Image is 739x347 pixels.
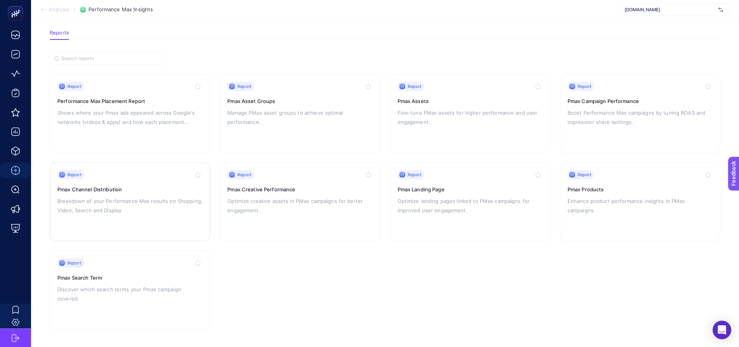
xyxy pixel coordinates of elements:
[57,186,202,193] h3: Pmax Channel Distribution
[625,7,715,13] span: [DOMAIN_NAME]
[57,196,202,215] p: Breakdown of your Performance Max results on Shopping, Video, Search and Display
[50,74,210,153] a: ReportPerformance Max Placement ReportShows where your Pmax ads appeared across Google's networks...
[560,162,720,241] a: ReportPmax ProductsEnhance product performance insights in PMax campaigns.
[227,108,372,127] p: Manage PMax asset groups to achieve optimal performance.
[398,196,543,215] p: Optimize landing pages linked to PMax campaigns for improved user engagement.
[568,108,713,127] p: Boost Performance Max campaigns by tuning ROAS and impression share settings.
[398,186,543,193] h3: Pmax Landing Page
[67,172,81,178] span: Report
[57,285,202,303] p: Discover which search terms your Pmax campaign covered.
[67,260,81,266] span: Report
[408,172,422,178] span: Report
[578,83,592,89] span: Report
[398,97,543,105] h3: Pmax Assets
[568,196,713,215] p: Enhance product performance insights in PMax campaigns.
[50,251,210,330] a: ReportPmax Search TermDiscover which search terms your Pmax campaign covered.
[50,162,210,241] a: ReportPmax Channel DistributionBreakdown of your Performance Max results on Shopping, Video, Sear...
[718,6,723,14] img: svg%3e
[568,186,713,193] h3: Pmax Products
[61,56,161,62] input: Search
[398,108,543,127] p: Fine-tune PMax assets for higher performance and user engagement.
[220,162,380,241] a: ReportPmax Creative PerformanceOptimize creative assets in PMax campaigns for better engagement.
[568,97,713,105] h3: Pmax Campaign Performance
[237,172,251,178] span: Report
[227,186,372,193] h3: Pmax Creative Performance
[67,83,81,89] span: Report
[49,7,69,13] span: Analysis
[237,83,251,89] span: Report
[50,30,69,40] button: Reports
[220,74,380,153] a: ReportPmax Asset GroupsManage PMax asset groups to achieve optimal performance.
[227,97,372,105] h3: Pmax Asset Groups
[5,2,29,9] span: Feedback
[57,274,202,282] h3: Pmax Search Term
[57,108,202,127] p: Shows where your Pmax ads appeared across Google's networks (videos & apps) and how each placemen...
[560,74,720,153] a: ReportPmax Campaign PerformanceBoost Performance Max campaigns by tuning ROAS and impression shar...
[578,172,592,178] span: Report
[390,74,550,153] a: ReportPmax AssetsFine-tune PMax assets for higher performance and user engagement.
[57,97,202,105] h3: Performance Max Placement Report
[390,162,550,241] a: ReportPmax Landing PageOptimize landing pages linked to PMax campaigns for improved user engagement.
[408,83,422,89] span: Report
[227,196,372,215] p: Optimize creative assets in PMax campaigns for better engagement.
[50,30,69,36] span: Reports
[88,7,153,13] span: Performance Max Insights
[713,321,731,339] div: Open Intercom Messenger
[74,6,76,12] span: /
